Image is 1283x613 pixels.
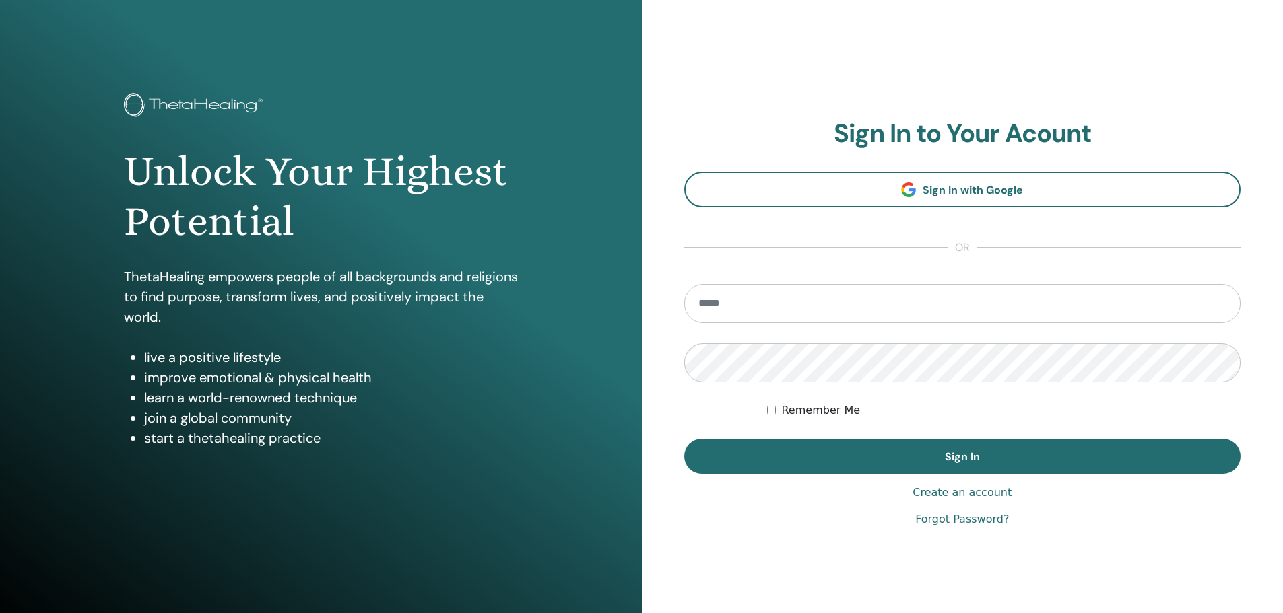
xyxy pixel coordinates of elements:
div: Keep me authenticated indefinitely or until I manually logout [767,402,1241,419]
li: start a thetahealing practice [144,428,518,448]
span: Sign In with Google [923,183,1023,197]
label: Remember Me [781,402,860,419]
li: learn a world-renowned technique [144,388,518,408]
li: improve emotional & physical health [144,367,518,388]
p: ThetaHealing empowers people of all backgrounds and religions to find purpose, transform lives, a... [124,266,518,327]
a: Create an account [913,484,1012,501]
button: Sign In [684,439,1241,474]
span: or [948,240,977,256]
span: Sign In [945,449,980,464]
li: join a global community [144,408,518,428]
a: Forgot Password? [915,511,1009,528]
li: live a positive lifestyle [144,347,518,367]
h2: Sign In to Your Acount [684,118,1241,149]
h1: Unlock Your Highest Potential [124,147,518,247]
a: Sign In with Google [684,172,1241,207]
